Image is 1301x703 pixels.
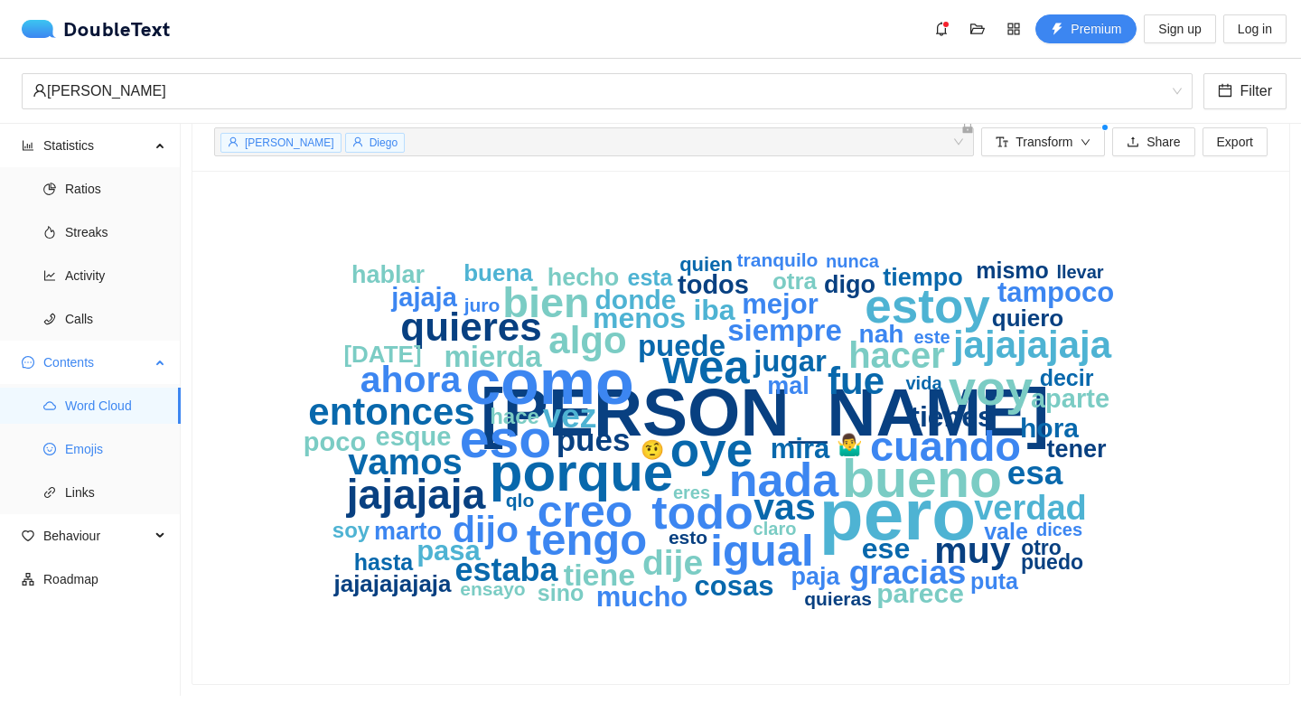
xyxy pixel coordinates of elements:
[453,509,519,550] text: dijo
[678,270,749,299] text: todos
[992,305,1063,332] text: quiero
[638,329,725,362] text: puede
[538,580,584,605] text: sino
[1217,132,1253,152] span: Export
[742,288,818,320] text: mejor
[506,490,535,511] text: qlo
[502,278,590,326] text: bien
[22,20,171,38] a: logoDoubleText
[1144,14,1215,43] button: Sign up
[43,443,56,455] span: smile
[1223,14,1287,43] button: Log in
[595,285,677,314] text: donde
[43,127,150,164] span: Statistics
[949,361,1033,415] text: voy
[1040,365,1094,390] text: decir
[1238,19,1272,39] span: Log in
[996,136,1008,150] span: font-size
[465,347,634,417] text: como
[22,20,171,38] div: DoubleText
[865,279,990,333] text: estoy
[772,267,818,295] text: otra
[332,518,370,542] text: soy
[737,249,819,270] text: tranquilo
[963,14,992,43] button: folder-open
[1056,262,1103,282] text: llevar
[1112,127,1194,156] button: uploadShare
[444,340,542,373] text: mierda
[1000,22,1027,36] span: appstore
[804,588,872,609] text: quieras
[65,388,166,424] span: Word Cloud
[332,570,452,597] text: jajajajajaja
[564,558,635,592] text: tiene
[693,294,735,326] text: iba
[354,549,414,575] text: hasta
[679,253,733,276] text: quien
[824,271,875,298] text: digo
[1020,413,1079,443] text: hora
[343,341,421,368] text: [DATE]
[1218,83,1232,100] span: calendar
[952,323,1112,366] text: jajajajaja
[997,277,1114,308] text: tampoco
[304,427,366,456] text: poco
[753,344,827,378] text: jugar
[490,442,673,502] text: porque
[351,261,426,288] text: hablar
[1127,136,1139,150] span: upload
[65,431,166,467] span: Emojis
[710,526,813,575] text: igual
[33,74,1165,108] div: [PERSON_NAME]
[727,314,842,347] text: siempre
[848,335,945,375] text: hacer
[43,226,56,239] span: fire
[348,442,463,482] text: vamos
[1240,80,1272,102] span: Filter
[463,259,533,286] text: buena
[374,518,442,545] text: marto
[673,483,710,502] text: eres
[22,573,34,586] span: apartment
[1036,520,1082,539] text: dices
[1147,132,1180,152] span: Share
[670,423,753,476] text: oye
[862,532,910,565] text: ese
[984,519,1028,544] text: vale
[454,551,558,588] text: estaba
[753,519,797,539] text: claro
[228,136,239,147] span: user
[819,474,976,555] text: pero
[65,301,166,337] span: Calls
[481,374,1049,450] text: [PERSON_NAME]
[842,449,1002,509] text: bueno
[1158,19,1201,39] span: Sign up
[33,83,47,98] span: user
[1071,19,1121,39] span: Premium
[1203,73,1287,109] button: calendarFilter
[964,22,991,36] span: folder-open
[828,360,884,402] text: fue
[905,373,942,393] text: vida
[460,409,552,469] text: eso
[876,578,964,608] text: parece
[934,530,1011,571] text: muy
[548,264,620,291] text: hecho
[695,570,774,602] text: cosas
[43,518,150,554] span: Behaviour
[927,14,956,43] button: bell
[417,535,481,567] text: pasa
[65,258,166,294] span: Activity
[961,121,974,134] span: lock
[870,422,1021,470] text: cuando
[43,399,56,412] span: cloud
[1035,14,1137,43] button: thunderboltPremium
[1007,455,1063,492] text: esa
[390,283,457,312] text: jajaja
[669,527,707,548] text: esto
[22,356,34,369] span: message
[651,486,753,539] text: todo
[753,486,815,528] text: vas
[245,136,334,149] span: [PERSON_NAME]
[771,433,830,464] text: mira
